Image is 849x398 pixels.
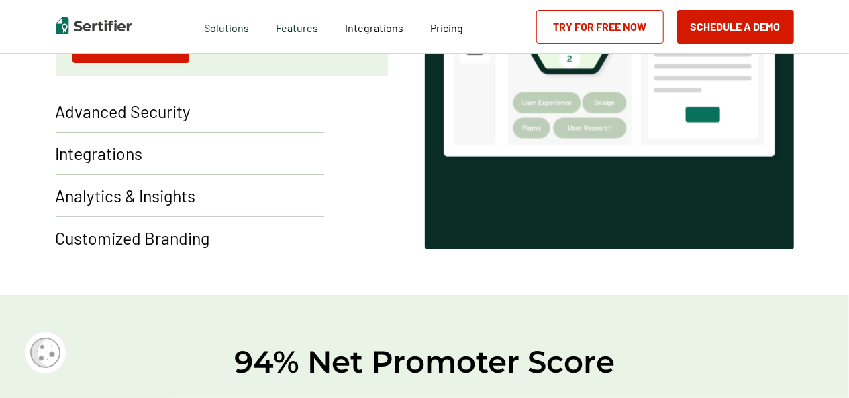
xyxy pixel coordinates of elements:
[56,185,196,206] p: Analytics & Insights
[345,18,403,35] a: Integrations
[56,227,210,249] p: Customized Branding
[56,17,132,34] img: Sertifier | Digital Credentialing Platform
[276,18,318,35] span: Features
[345,21,403,34] span: Integrations
[782,334,849,398] iframe: Chat Widget
[22,342,828,381] h2: 94% Net Promoter Score
[56,143,143,164] p: Integrations
[56,101,191,122] p: Advanced Security
[430,21,463,34] span: Pricing
[677,10,794,44] button: Schedule a Demo
[430,18,463,35] a: Pricing
[204,18,249,35] span: Solutions
[30,338,60,368] img: Cookie Popup Icon
[536,10,664,44] a: Try for Free Now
